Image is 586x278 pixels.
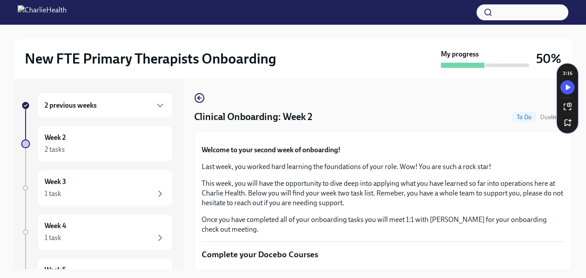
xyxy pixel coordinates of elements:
[21,214,173,251] a: Week 41 task
[202,215,564,234] p: Once you have completed all of your onboarding tasks you will meet 1:1 with [PERSON_NAME] for you...
[45,177,66,187] h6: Week 3
[21,125,173,162] a: Week 22 tasks
[441,49,479,59] strong: My progress
[202,162,564,172] p: Last week, you worked hard learning the foundations of your role. Wow! You are such a rock star!
[511,114,537,120] span: To Do
[18,5,67,19] img: CharlieHealth
[551,113,572,121] strong: in a day
[45,265,66,275] h6: Week 5
[37,93,173,118] div: 2 previous weeks
[202,179,564,208] p: This week, you will have the opportunity to dive deep into applying what you have learned so far ...
[202,249,564,260] p: Complete your Docebo Courses
[45,145,65,154] div: 2 tasks
[45,233,61,243] div: 1 task
[45,133,66,143] h6: Week 2
[540,113,572,121] span: September 20th, 2025 10:00
[25,50,276,68] h2: New FTE Primary Therapists Onboarding
[45,189,61,199] div: 1 task
[194,110,312,124] h4: Clinical Onboarding: Week 2
[536,51,561,67] h3: 50%
[45,101,97,110] h6: 2 previous weeks
[45,221,66,231] h6: Week 4
[202,146,341,154] strong: Welcome to your second week of onboarding!
[21,169,173,207] a: Week 31 task
[540,113,572,121] span: Due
